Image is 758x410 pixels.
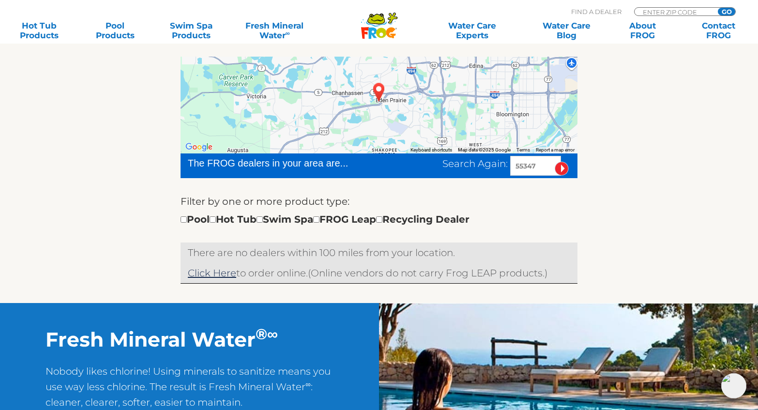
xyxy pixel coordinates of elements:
[368,79,390,105] div: EDEN PRAIRIE, MN 55347
[424,21,520,40] a: Water CareExperts
[537,21,596,40] a: Water CareBlog
[86,21,145,40] a: PoolProducts
[442,158,508,169] span: Search Again:
[410,147,452,153] button: Keyboard shortcuts
[162,21,221,40] a: Swim SpaProducts
[458,147,511,152] span: Map data ©2025 Google
[536,147,575,152] a: Report a map error
[188,245,570,260] p: There are no dealers within 100 miles from your location.
[721,373,746,398] img: openIcon
[516,147,530,152] a: Terms
[286,30,290,37] sup: ∞
[183,141,215,153] a: Open this area in Google Maps (opens a new window)
[188,265,570,281] p: (Online vendors do not carry Frog LEAP products.)
[45,327,334,351] h2: Fresh Mineral Water
[188,267,236,279] a: Click Here
[305,380,311,389] sup: ∞
[718,8,735,15] input: GO
[188,156,383,170] div: The FROG dealers in your area are...
[181,212,470,227] div: Pool Hot Tub Swim Spa FROG Leap Recycling Dealer
[642,8,707,16] input: Zip Code Form
[555,162,569,176] input: Submit
[267,325,278,343] sup: ∞
[181,194,349,209] label: Filter by one or more product type:
[183,141,215,153] img: Google
[10,21,69,40] a: Hot TubProducts
[613,21,672,40] a: AboutFROG
[238,21,312,40] a: Fresh MineralWater∞
[188,267,308,279] span: to order online.
[571,7,622,16] p: Find A Dealer
[256,325,267,343] sup: ®
[689,21,748,40] a: ContactFROG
